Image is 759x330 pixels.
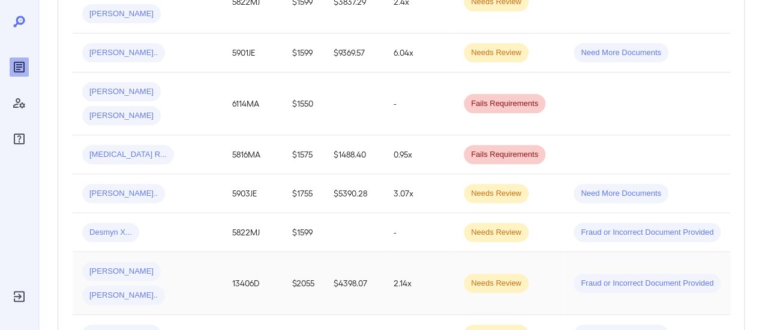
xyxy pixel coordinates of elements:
td: $5390.28 [324,174,384,213]
span: [MEDICAL_DATA] R... [82,149,174,161]
td: - [384,213,454,252]
td: $1550 [283,72,324,135]
td: $4398.07 [324,252,384,315]
span: [PERSON_NAME].. [82,290,165,301]
td: 3.07x [384,174,454,213]
span: Desmyn X... [82,227,139,238]
td: $1599 [283,34,324,72]
td: $1575 [283,135,324,174]
div: Manage Users [10,93,29,113]
span: Fails Requirements [464,149,545,161]
td: $1599 [283,213,324,252]
span: [PERSON_NAME] [82,266,161,277]
span: [PERSON_NAME] [82,8,161,20]
td: 0.95x [384,135,454,174]
span: Fails Requirements [464,98,545,110]
div: FAQ [10,129,29,149]
td: 5903JE [223,174,283,213]
span: Fraud or Incorrect Document Provided [574,227,721,238]
td: $2055 [283,252,324,315]
td: $1488.40 [324,135,384,174]
span: Needs Review [464,278,529,289]
td: 5816MA [223,135,283,174]
td: - [384,72,454,135]
td: 2.14x [384,252,454,315]
div: Log Out [10,287,29,306]
span: Need More Documents [574,188,668,199]
td: 13406D [223,252,283,315]
span: Needs Review [464,47,529,59]
div: Reports [10,57,29,77]
td: 5822MJ [223,213,283,252]
span: [PERSON_NAME] [82,110,161,122]
td: $9369.57 [324,34,384,72]
span: [PERSON_NAME].. [82,47,165,59]
td: 5901JE [223,34,283,72]
span: Needs Review [464,227,529,238]
td: 6114MA [223,72,283,135]
td: 6.04x [384,34,454,72]
span: [PERSON_NAME].. [82,188,165,199]
span: Need More Documents [574,47,668,59]
span: Needs Review [464,188,529,199]
span: Fraud or Incorrect Document Provided [574,278,721,289]
td: $1755 [283,174,324,213]
span: [PERSON_NAME] [82,86,161,98]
